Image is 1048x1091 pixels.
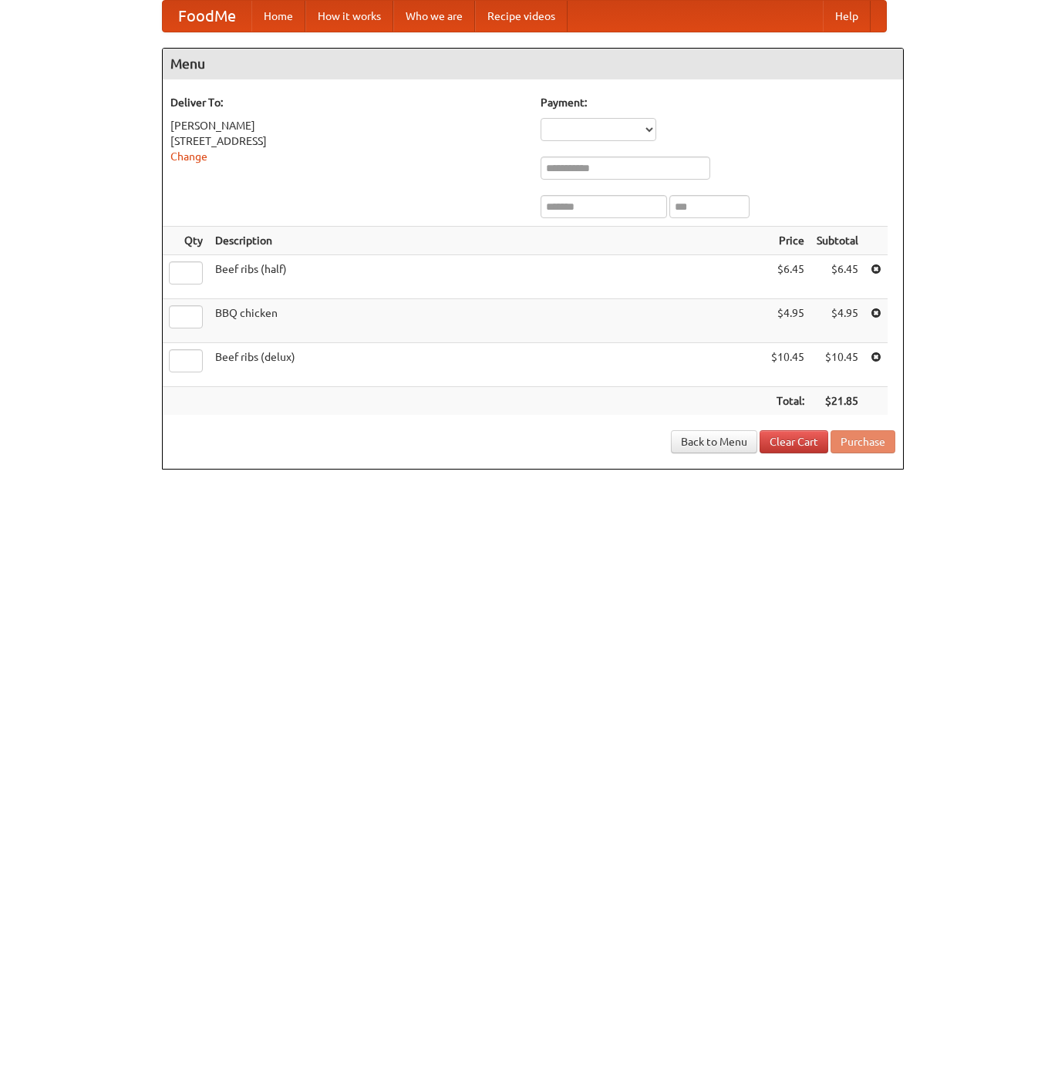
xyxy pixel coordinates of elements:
[163,49,903,79] h4: Menu
[170,133,525,149] div: [STREET_ADDRESS]
[393,1,475,32] a: Who we are
[305,1,393,32] a: How it works
[163,227,209,255] th: Qty
[209,255,765,299] td: Beef ribs (half)
[810,299,864,343] td: $4.95
[209,299,765,343] td: BBQ chicken
[765,227,810,255] th: Price
[765,299,810,343] td: $4.95
[251,1,305,32] a: Home
[170,150,207,163] a: Change
[541,95,895,110] h5: Payment:
[671,430,757,453] a: Back to Menu
[209,227,765,255] th: Description
[170,95,525,110] h5: Deliver To:
[810,227,864,255] th: Subtotal
[170,118,525,133] div: [PERSON_NAME]
[475,1,568,32] a: Recipe videos
[765,387,810,416] th: Total:
[209,343,765,387] td: Beef ribs (delux)
[765,255,810,299] td: $6.45
[810,255,864,299] td: $6.45
[810,387,864,416] th: $21.85
[760,430,828,453] a: Clear Cart
[765,343,810,387] td: $10.45
[810,343,864,387] td: $10.45
[823,1,871,32] a: Help
[163,1,251,32] a: FoodMe
[831,430,895,453] button: Purchase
